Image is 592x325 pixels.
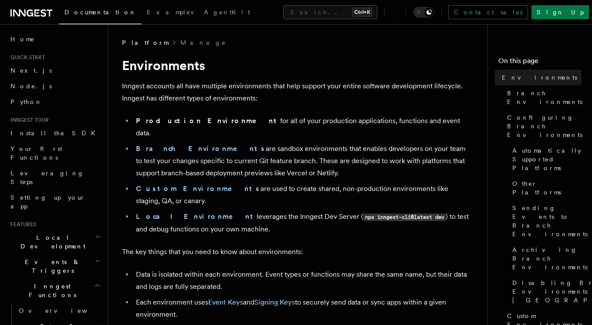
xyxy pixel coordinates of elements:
[64,9,136,16] span: Documentation
[19,307,108,314] span: Overview
[502,73,577,82] span: Environments
[10,83,52,90] span: Node.js
[504,85,582,110] a: Branch Environments
[133,143,470,179] li: are sandbox environments that enables developers on your team to test your changes specific to cu...
[133,211,470,235] li: leverages the Inngest Dev Server ( ) to test and debug functions on your own machine.
[133,296,470,321] li: Each environment uses and to securely send data or sync apps within a given environment.
[142,3,199,23] a: Examples
[352,8,372,17] kbd: Ctrl+K
[363,214,446,221] code: npx inngest-cli@latest dev
[10,194,85,210] span: Setting up your app
[509,242,582,275] a: Archiving Branch Environments
[512,245,588,271] span: Archiving Branch Environments
[15,303,102,318] a: Overview
[7,141,102,165] a: Your first Functions
[509,275,582,308] a: Disabling Branch Environments in [GEOGRAPHIC_DATA]
[531,5,589,19] a: Sign Up
[283,5,377,19] button: Search...Ctrl+K
[199,3,255,23] a: AgentKit
[7,117,49,124] span: Inngest tour
[509,143,582,176] a: Automatically Supported Platforms
[122,80,470,104] p: Inngest accounts all have multiple environments that help support your entire software developmen...
[204,9,250,16] span: AgentKit
[7,221,36,228] span: Features
[507,113,582,139] span: Configuring Branch Environments
[512,146,582,172] span: Automatically Supported Platforms
[7,78,102,94] a: Node.js
[10,170,84,185] span: Leveraging Steps
[7,230,102,254] button: Local Development
[7,233,95,251] span: Local Development
[448,5,528,19] a: Contact sales
[7,94,102,110] a: Python
[7,63,102,78] a: Next.js
[10,35,35,44] span: Home
[7,254,102,278] button: Events & Triggers
[504,110,582,143] a: Configuring Branch Environments
[59,3,142,24] a: Documentation
[7,258,95,275] span: Events & Triggers
[122,57,470,73] h1: Environments
[10,145,62,161] span: Your first Functions
[122,38,168,47] span: Platform
[498,56,582,70] h4: On this page
[512,179,582,197] span: Other Platforms
[208,298,243,306] a: Event Keys
[180,38,227,47] a: Manage
[413,7,434,17] button: Toggle dark mode
[254,298,295,306] a: Signing Keys
[507,89,582,106] span: Branch Environments
[7,125,102,141] a: Install the SDK
[7,278,102,303] button: Inngest Functions
[7,190,102,214] a: Setting up your app
[122,246,470,258] p: The key things that you need to know about environments:
[509,200,582,242] a: Sending Events to Branch Environments
[512,204,588,238] span: Sending Events to Branch Environments
[136,144,266,153] a: Branch Environments
[133,115,470,139] li: for all of your production applications, functions and event data.
[136,212,257,221] a: Local Environment
[133,268,470,293] li: Data is isolated within each environment. Event types or functions may share the same name, but t...
[7,54,45,61] span: Quick start
[7,31,102,47] a: Home
[10,98,42,105] span: Python
[133,183,470,207] li: are used to create shared, non-production environments like staging, QA, or canary.
[10,130,101,137] span: Install the SDK
[10,67,52,74] span: Next.js
[498,70,582,85] a: Environments
[7,282,94,299] span: Inngest Functions
[147,9,193,16] span: Examples
[136,184,260,193] a: Custom Environments
[509,176,582,200] a: Other Platforms
[7,165,102,190] a: Leveraging Steps
[136,117,280,125] strong: Production Environment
